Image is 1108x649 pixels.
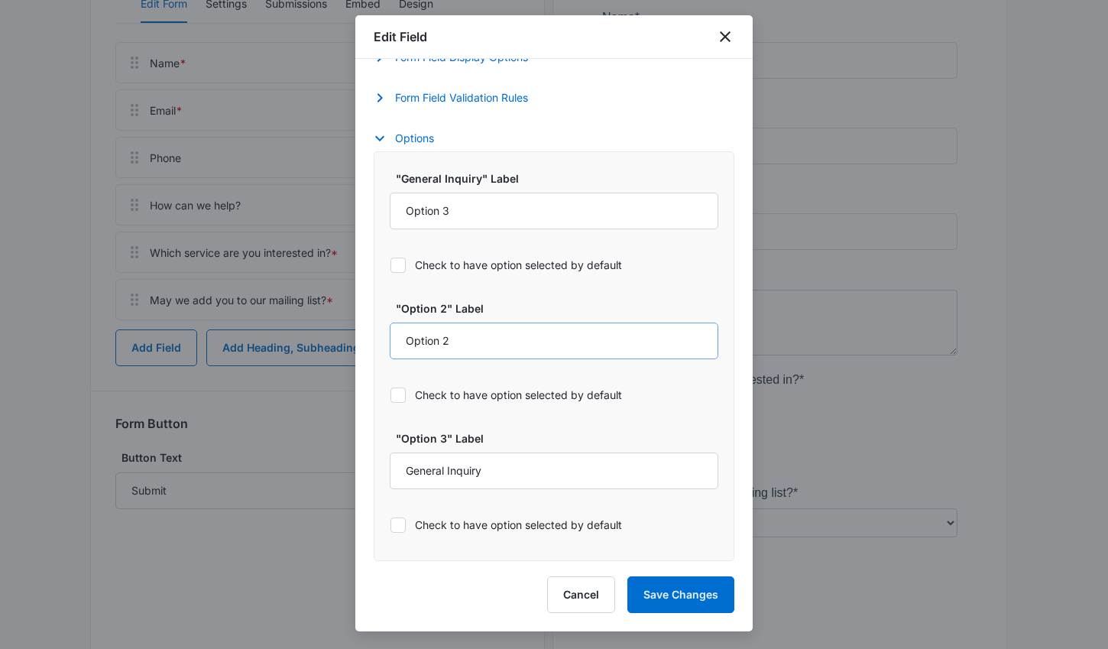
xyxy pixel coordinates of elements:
label: "Option 3" Label [396,430,724,446]
button: Cancel [547,576,615,613]
label: Option 2 [15,411,61,430]
input: "Option 3" Label [390,453,718,489]
button: Options [374,129,449,148]
label: "Option 2" Label [396,300,724,316]
input: "General Inquiry" Label [390,193,718,229]
input: "Option 2" Label [390,323,718,359]
label: Check to have option selected by default [390,387,718,403]
button: close [716,28,734,46]
button: Form Field Display Options [374,48,543,67]
span: Submit [10,566,48,579]
button: Form Field Validation Rules [374,89,543,107]
label: "General Inquiry" Label [396,170,724,187]
h1: Edit Field [374,28,427,46]
label: Check to have option selected by default [390,257,718,273]
button: Save Changes [627,576,734,613]
label: Option 3 [15,387,61,405]
label: General Inquiry [15,436,99,454]
label: Check to have option selected by default [390,517,718,533]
